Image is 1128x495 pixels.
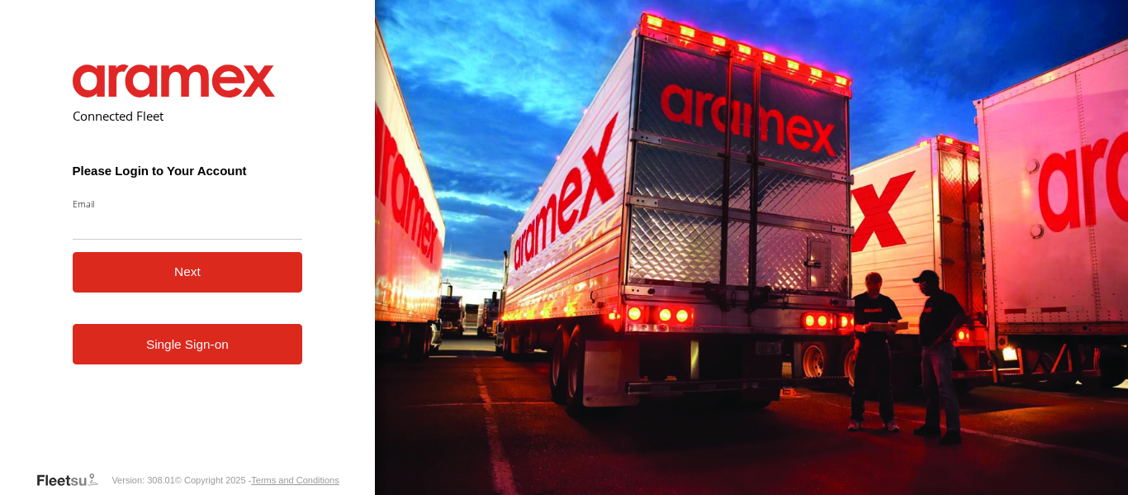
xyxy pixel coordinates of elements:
div: © Copyright 2025 - [175,475,339,485]
a: Single Sign-on [73,324,303,364]
h2: Connected Fleet [73,107,303,124]
button: Next [73,252,303,293]
a: Terms and Conditions [251,475,339,485]
label: Email [73,198,303,210]
img: Aramex [73,64,276,98]
a: Visit our Website [36,472,111,488]
div: Version: 308.01 [111,475,174,485]
h3: Please Login to Your Account [73,164,303,178]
